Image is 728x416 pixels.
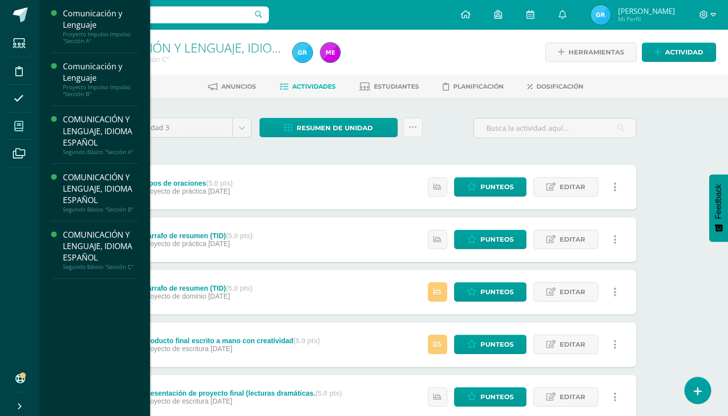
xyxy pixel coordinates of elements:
strong: (5.0 pts) [315,389,342,397]
a: Planificación [443,79,504,95]
a: Comunicación y LenguajeProyecto Impulso Impulso "Sección B" [63,61,138,98]
span: Punteos [480,178,514,196]
span: Editar [560,283,585,301]
div: Segundo Básico 'Sección C' [77,54,281,64]
div: Proyecto Impulso Impulso "Sección A" [63,31,138,45]
strong: (5.0 pts) [206,179,233,187]
span: Planificación [453,83,504,90]
a: Herramientas [545,43,637,62]
span: Punteos [480,283,514,301]
a: Punteos [454,230,526,249]
span: [DATE] [208,292,230,300]
a: COMUNICACIÓN Y LENGUAJE, IDIOMA ESPAÑOLSegundo Básico "Sección A" [63,114,138,155]
a: Punteos [454,282,526,302]
span: Proyecto de práctica [143,187,207,195]
button: Feedback - Mostrar encuesta [709,174,728,242]
span: [DATE] [210,397,232,405]
a: COMUNICACIÓN Y LENGUAJE, IDIOMA ESPAÑOLSegundo Básico "Sección B" [63,172,138,213]
h1: COMUNICACIÓN Y LENGUAJE, IDIOMA ESPAÑOL [77,41,281,54]
a: COMUNICACIÓN Y LENGUAJE, IDIOMA ESPAÑOL [77,39,347,56]
strong: (5.0 pts) [226,232,253,240]
img: f0e654219e4525b0f5d703f555697591.png [320,43,340,62]
span: [DATE] [208,187,230,195]
span: Punteos [480,335,514,354]
div: Comunicación y Lenguaje [63,8,138,31]
div: Comunicación y Lenguaje [63,61,138,84]
div: Párrafo de resumen (TID) [143,284,253,292]
span: Actividades [292,83,336,90]
span: Proyecto de dominio [143,292,207,300]
span: Proyecto de escritura [143,345,208,353]
span: Anuncios [221,83,256,90]
div: COMUNICACIÓN Y LENGUAJE, IDIOMA ESPAÑOL [63,172,138,206]
img: aef9ea12e8278db43f48127993d6127c.png [591,5,611,25]
a: COMUNICACIÓN Y LENGUAJE, IDIOMA ESPAÑOLSegundo Básico "Sección C" [63,229,138,270]
a: Anuncios [208,79,256,95]
div: Presentación de proyecto final (lecturas dramáticas. [143,389,342,397]
a: Dosificación [527,79,583,95]
a: Actividades [280,79,336,95]
div: Tipos de oraciones [143,179,233,187]
span: Punteos [480,230,514,249]
span: Editar [560,388,585,406]
div: Proyecto Impulso Impulso "Sección B" [63,84,138,98]
span: Herramientas [569,43,624,61]
span: Actividad [665,43,703,61]
div: COMUNICACIÓN Y LENGUAJE, IDIOMA ESPAÑOL [63,229,138,263]
a: Comunicación y LenguajeProyecto Impulso Impulso "Sección A" [63,8,138,45]
span: Resumen de unidad [297,119,373,137]
input: Busca un usuario... [46,6,269,23]
span: Feedback [714,184,723,219]
a: Actividad [642,43,716,62]
a: Punteos [454,335,526,354]
span: Estudiantes [374,83,419,90]
span: [DATE] [208,240,230,248]
strong: (5.0 pts) [293,337,320,345]
a: Resumen de unidad [260,118,398,137]
span: Unidad 3 [139,118,225,137]
span: Editar [560,178,585,196]
div: Segundo Básico "Sección B" [63,206,138,213]
span: Proyecto de práctica [143,240,207,248]
a: Unidad 3 [132,118,251,137]
input: Busca la actividad aquí... [474,118,636,138]
img: aef9ea12e8278db43f48127993d6127c.png [293,43,312,62]
div: Segundo Básico "Sección C" [63,263,138,270]
strong: (5.0 pts) [226,284,253,292]
span: Punteos [480,388,514,406]
span: [DATE] [210,345,232,353]
div: COMUNICACIÓN Y LENGUAJE, IDIOMA ESPAÑOL [63,114,138,148]
a: Punteos [454,177,526,197]
span: Mi Perfil [618,15,675,23]
div: Segundo Básico "Sección A" [63,149,138,156]
span: Editar [560,230,585,249]
div: Párrafo de resumen (TID) [143,232,253,240]
span: Dosificación [536,83,583,90]
a: Estudiantes [360,79,419,95]
span: Editar [560,335,585,354]
span: [PERSON_NAME] [618,6,675,16]
span: Proyecto de escritura [143,397,208,405]
a: Punteos [454,387,526,407]
div: Producto final escrito a mano con creatividad [143,337,320,345]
